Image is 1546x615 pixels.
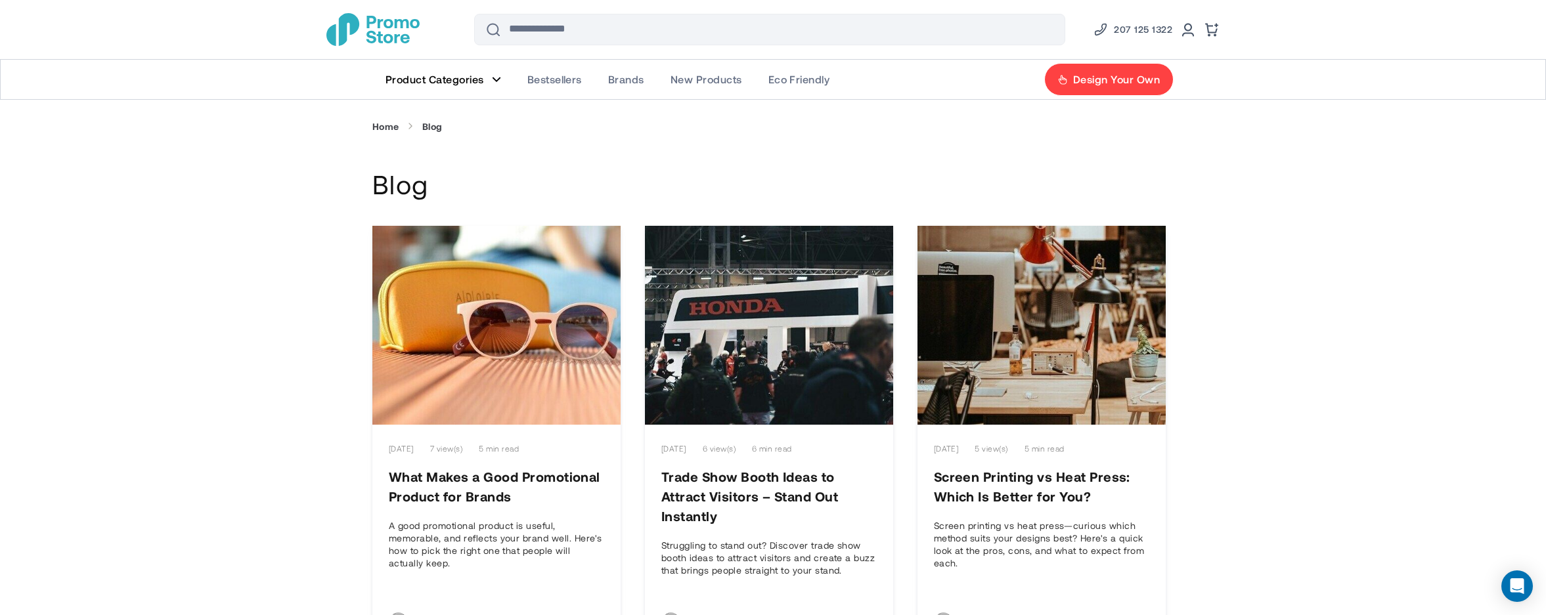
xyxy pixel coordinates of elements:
img: Promotional Merchandise [326,13,420,46]
span: Brands [608,73,644,86]
a: Screen Printing vs Heat Press: Which Is Better for You? [934,469,1130,504]
a: Home [372,121,399,133]
a: Trade Show Booth Ideas to Attract Visitors – Stand Out Instantly [645,226,893,427]
img: Screen Printing vs Heat Press list img [917,226,1166,425]
span: Product Categories [386,73,484,86]
div: [DATE] [661,444,686,454]
a: Trade Show Booth Ideas to Attract Visitors – Stand Out Instantly [661,469,838,524]
span: Struggling to stand out? Discover trade show booth ideas to attract visitors and create a buzz th... [661,540,875,576]
h1: Blog [372,168,442,200]
a: What Makes a Good Promotional Product for Brands [372,226,621,427]
div: Open Intercom Messenger [1501,570,1533,602]
img: Trade Show Booth Ideas to Attract Visitors list img [645,226,893,425]
div: [DATE] [389,444,414,454]
a: What Makes a Good Promotional Product for Brands [389,469,600,504]
span: 5 view(s) [975,444,1007,454]
div: [DATE] [934,444,959,454]
span: 5 min read [479,444,519,454]
span: Design Your Own [1073,73,1160,86]
a: store logo [326,13,420,46]
a: Screen Printing vs Heat Press: Which Is Better for You? [917,226,1166,427]
a: Blog [422,121,443,133]
span: Bestsellers [527,73,582,86]
img: What Makes a Good Promotional Product list img [372,226,621,425]
a: Phone [1093,22,1172,37]
span: A good promotional product is useful, memorable, and reflects your brand well. Here's how to pick... [389,520,602,568]
span: 5 min read [1025,444,1065,454]
span: Screen printing vs heat press—curious which method suits your designs best? Here's a quick look a... [934,520,1145,568]
span: 7 view(s) [430,444,462,454]
span: Eco Friendly [768,73,830,86]
span: 207 125 1322 [1114,22,1172,37]
span: 6 view(s) [703,444,736,454]
span: New Products [671,73,742,86]
span: 6 min read [752,444,792,454]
